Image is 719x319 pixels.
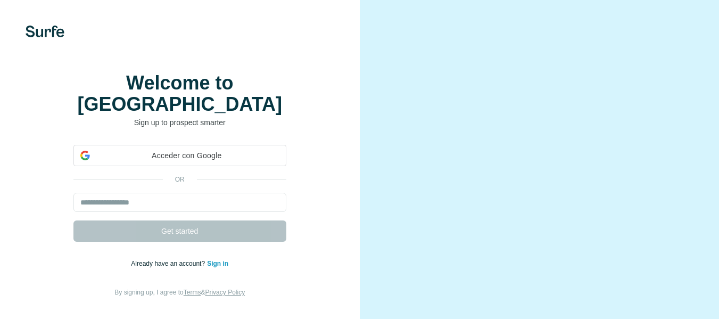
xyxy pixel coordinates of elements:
[73,72,286,115] h1: Welcome to [GEOGRAPHIC_DATA]
[94,150,279,161] span: Acceder con Google
[184,289,201,296] a: Terms
[114,289,245,296] span: By signing up, I agree to &
[205,289,245,296] a: Privacy Policy
[68,165,292,189] iframe: Botón de Acceder con Google
[207,260,228,267] a: Sign in
[131,260,207,267] span: Already have an account?
[73,145,286,166] div: Acceder con Google
[73,117,286,128] p: Sign up to prospect smarter
[26,26,64,37] img: Surfe's logo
